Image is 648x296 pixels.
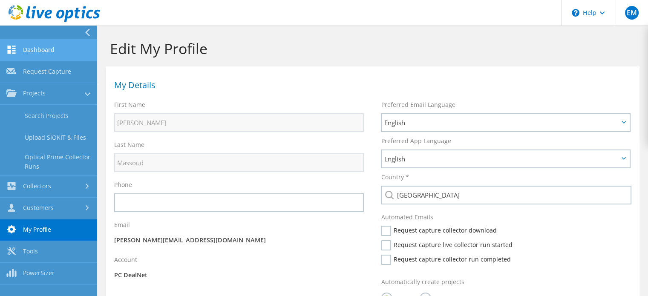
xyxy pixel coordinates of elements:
[110,40,631,57] h1: Edit My Profile
[384,154,619,164] span: English
[625,6,639,20] span: EM
[572,9,579,17] svg: \n
[381,137,451,145] label: Preferred App Language
[381,240,512,250] label: Request capture live collector run started
[381,278,464,286] label: Automatically create projects
[384,118,619,128] span: English
[114,81,627,89] h1: My Details
[114,270,364,280] p: PC DealNet
[114,221,130,229] label: Email
[114,181,132,189] label: Phone
[381,255,510,265] label: Request capture collector run completed
[381,213,433,221] label: Automated Emails
[381,173,409,181] label: Country *
[114,101,145,109] label: First Name
[114,256,137,264] label: Account
[114,141,144,149] label: Last Name
[381,101,455,109] label: Preferred Email Language
[381,226,496,236] label: Request capture collector download
[114,236,364,245] p: [PERSON_NAME][EMAIL_ADDRESS][DOMAIN_NAME]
